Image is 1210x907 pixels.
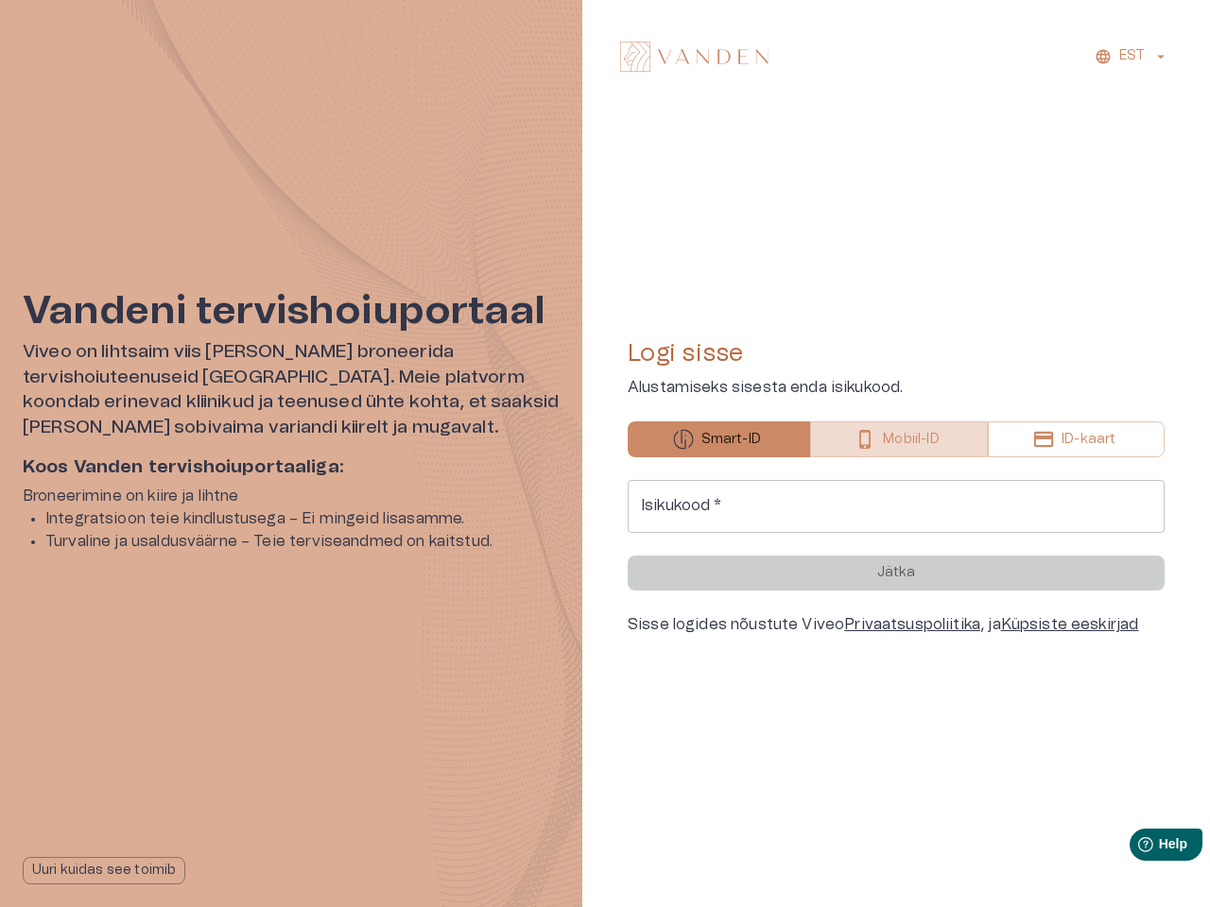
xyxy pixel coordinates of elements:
p: Alustamiseks sisesta enda isikukood. [628,376,1165,399]
iframe: Help widget launcher [1063,821,1210,874]
div: Sisse logides nõustute Viveo , ja [628,613,1165,636]
button: Uuri kuidas see toimib [23,857,185,884]
a: Küpsiste eeskirjad [1001,617,1139,632]
a: Privaatsuspoliitika [844,617,980,632]
button: Smart-ID [628,421,810,457]
p: Mobiil-ID [883,430,939,450]
img: Vanden logo [620,42,769,72]
button: EST [1092,43,1172,70]
p: EST [1119,46,1145,66]
h4: Logi sisse [628,338,1165,368]
button: ID-kaart [988,421,1165,457]
p: ID-kaart [1062,430,1115,450]
p: Uuri kuidas see toimib [32,861,176,881]
button: Mobiil-ID [810,421,989,457]
p: Smart-ID [701,430,761,450]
